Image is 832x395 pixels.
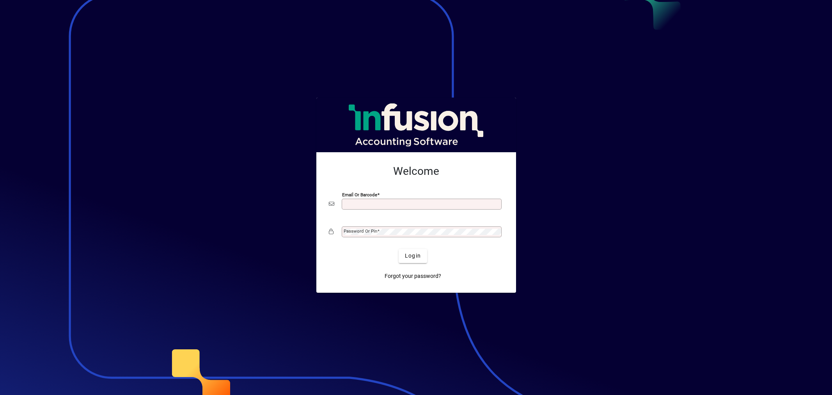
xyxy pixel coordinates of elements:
[385,272,441,280] span: Forgot your password?
[381,269,444,283] a: Forgot your password?
[405,252,421,260] span: Login
[342,192,377,197] mat-label: Email or Barcode
[329,165,504,178] h2: Welcome
[344,228,377,234] mat-label: Password or Pin
[399,249,427,263] button: Login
